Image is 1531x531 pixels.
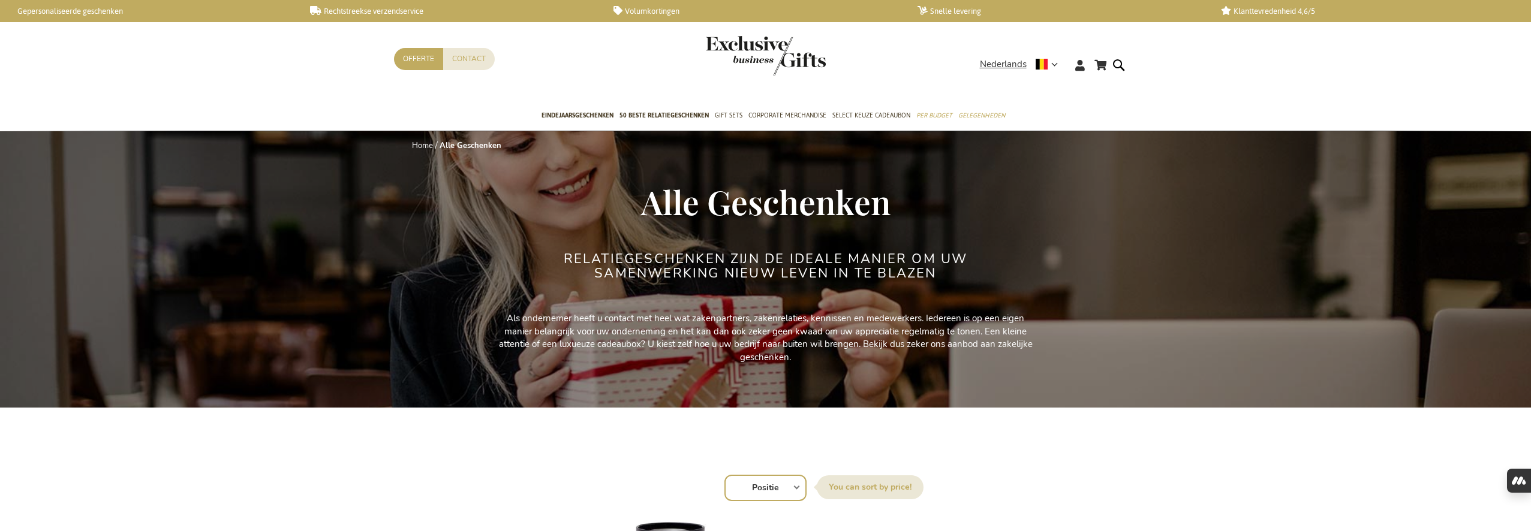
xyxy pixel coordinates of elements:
span: Corporate Merchandise [748,109,826,122]
a: 50 beste relatiegeschenken [619,101,709,131]
span: Alle Geschenken [641,179,891,224]
a: Contact [443,48,495,70]
a: Snelle levering [918,6,1202,16]
a: Home [412,140,433,151]
a: store logo [706,36,766,76]
span: Eindejaarsgeschenken [542,109,613,122]
p: Als ondernemer heeft u contact met heel wat zakenpartners, zakenrelaties, kennissen en medewerker... [496,312,1036,364]
span: 50 beste relatiegeschenken [619,109,709,122]
a: Offerte [394,48,443,70]
strong: Alle Geschenken [440,140,501,151]
a: Volumkortingen [613,6,898,16]
a: Klanttevredenheid 4,6/5 [1221,6,1506,16]
a: Rechtstreekse verzendservice [310,6,595,16]
span: Gelegenheden [958,109,1005,122]
a: Per Budget [916,101,952,131]
a: Gelegenheden [958,101,1005,131]
label: Sorteer op [817,475,924,499]
span: Select Keuze Cadeaubon [832,109,910,122]
h2: Relatiegeschenken zijn de ideale manier om uw samenwerking nieuw leven in te blazen [541,252,991,280]
img: Exclusive Business gifts logo [706,36,826,76]
span: Nederlands [980,58,1027,71]
span: Gift Sets [715,109,742,122]
a: Gepersonaliseerde geschenken [6,6,291,16]
a: Gift Sets [715,101,742,131]
a: Eindejaarsgeschenken [542,101,613,131]
span: Per Budget [916,109,952,122]
a: Select Keuze Cadeaubon [832,101,910,131]
a: Corporate Merchandise [748,101,826,131]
